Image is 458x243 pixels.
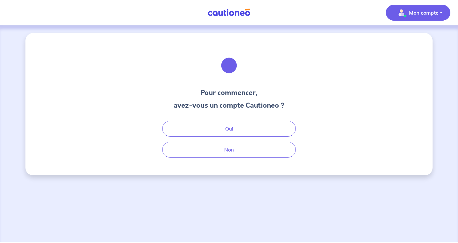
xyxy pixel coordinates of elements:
[396,8,406,18] img: illu_account_valid_menu.svg
[174,100,285,111] h3: avez-vous un compte Cautioneo ?
[162,142,296,158] button: Non
[409,9,439,17] p: Mon compte
[162,121,296,137] button: Oui
[174,88,285,98] h3: Pour commencer,
[212,48,246,83] img: illu_welcome.svg
[205,9,253,17] img: Cautioneo
[386,5,450,21] button: illu_account_valid_menu.svgMon compte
